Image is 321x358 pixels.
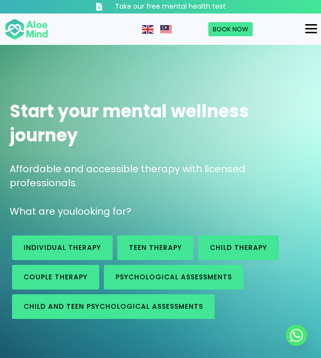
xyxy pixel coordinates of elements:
span: Book Now [213,25,248,34]
a: Child Therapy [198,235,279,260]
a: English [142,24,154,34]
span: Child Therapy [210,243,267,252]
span: Couple therapy [24,272,88,282]
a: Teen Therapy [117,235,193,260]
p: Affordable and accessible therapy with licensed professionals. [10,162,311,190]
button: Menu [301,21,321,37]
img: ms [160,25,172,34]
a: Take our free mental health test [74,2,247,12]
span: Child and Teen Psychological assessments [24,302,203,311]
span: Start your mental wellness journey [10,99,249,148]
a: Child and Teen Psychological assessments [12,294,215,319]
a: Malay [160,24,173,34]
a: Psychological assessments [104,265,244,289]
h3: Take our free mental health test [115,2,226,12]
img: en [142,25,154,34]
span: Teen Therapy [129,243,182,252]
img: Aloe mind Logo [5,18,48,41]
a: Book Now [208,22,253,37]
a: Individual therapy [12,235,113,260]
a: Couple therapy [12,265,99,289]
span: Psychological assessments [116,272,232,282]
a: Whatsapp [286,325,307,346]
span: looking for? [75,205,131,218]
span: What are you [10,205,75,218]
span: Individual therapy [24,243,101,252]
